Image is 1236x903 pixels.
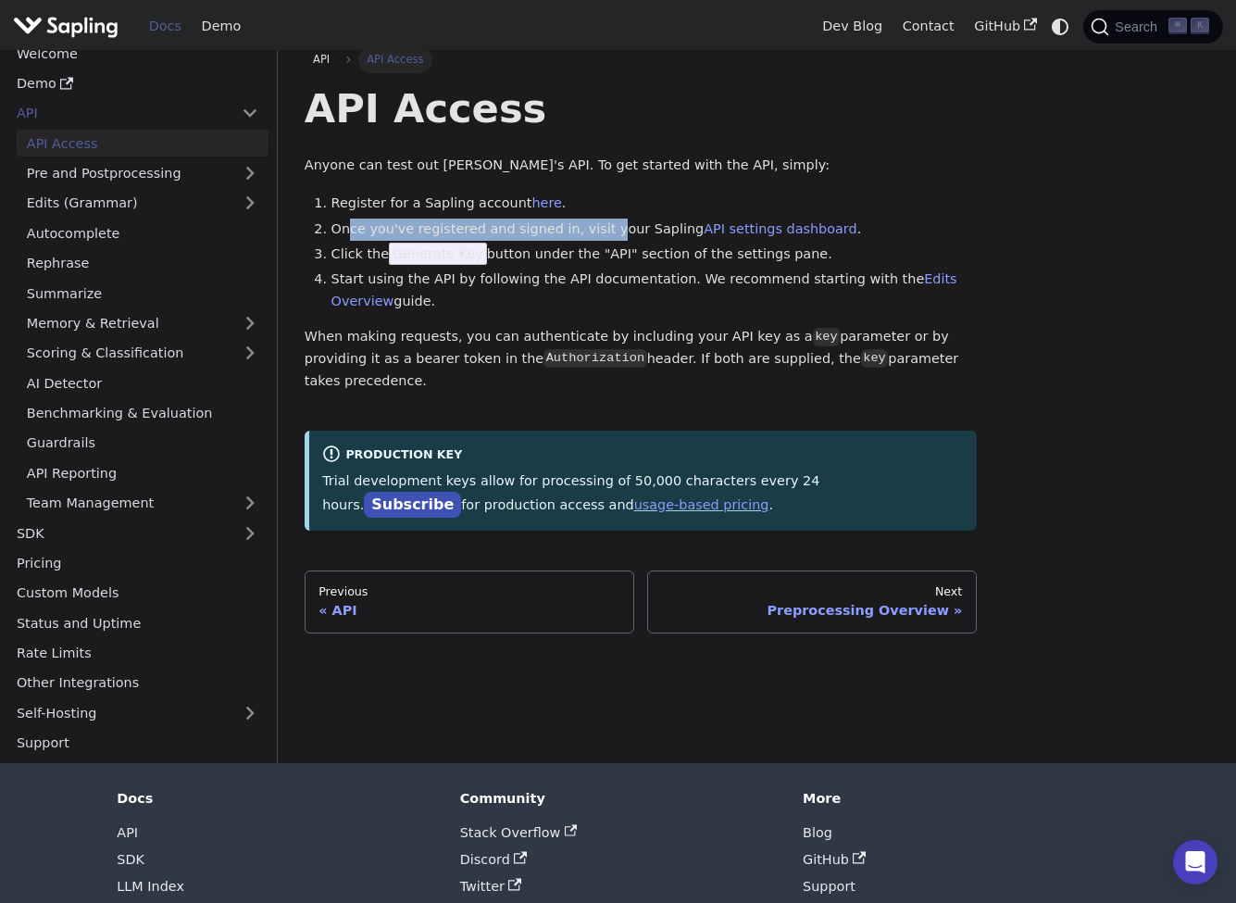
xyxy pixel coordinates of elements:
nav: Docs pages [305,571,977,633]
div: API [318,602,619,619]
a: LLM Index [117,879,184,894]
a: Discord [460,852,527,867]
a: Blog [803,825,832,840]
a: Docs [139,12,192,41]
p: Anyone can test out [PERSON_NAME]'s API. To get started with the API, simply: [305,155,977,177]
a: Welcome [6,40,268,67]
a: Pricing [6,550,268,577]
div: Previous [318,584,619,599]
a: SDK [6,520,231,546]
kbd: ⌘ [1168,18,1187,34]
li: Once you've registered and signed in, visit your Sapling . [331,219,977,241]
a: Benchmarking & Evaluation [17,400,268,427]
span: Search [1109,19,1168,34]
div: More [803,790,1119,807]
a: API Access [17,130,268,157]
a: Guardrails [17,430,268,457]
a: AI Detector [17,370,268,396]
a: here [531,195,561,210]
button: Collapse sidebar category 'API' [231,100,268,127]
nav: Breadcrumbs [305,46,977,72]
a: Scoring & Classification [17,340,268,367]
a: API [305,46,339,72]
a: Summarize [17,280,268,307]
a: Sapling.ai [13,13,125,40]
a: Rate Limits [6,640,268,667]
div: Open Intercom Messenger [1173,840,1217,884]
a: Contact [893,12,965,41]
button: Search (Command+K) [1083,10,1222,44]
a: Memory & Retrieval [17,310,268,337]
a: Custom Models [6,580,268,607]
span: Generate Key [389,243,487,265]
a: API settings dashboard [704,221,856,236]
h1: API Access [305,83,977,133]
code: key [861,349,888,368]
p: Trial development keys allow for processing of 50,000 characters every 24 hours. for production a... [322,470,963,517]
div: Production Key [322,445,963,467]
a: Pre and Postprocessing [17,160,268,187]
a: API Reporting [17,459,268,486]
li: Start using the API by following the API documentation. We recommend starting with the guide. [331,269,977,313]
li: Click the button under the "API" section of the settings pane. [331,244,977,266]
span: API Access [358,46,432,72]
a: Autocomplete [17,219,268,246]
code: Authorization [543,349,646,368]
a: NextPreprocessing Overview [647,571,977,633]
a: API [117,825,138,840]
p: When making requests, you can authenticate by including your API key as a parameter or by providi... [305,326,977,392]
a: Self-Hosting [6,699,268,726]
a: Rephrase [17,250,268,277]
a: Other Integrations [6,670,268,696]
a: Demo [6,70,268,97]
a: GitHub [803,852,866,867]
a: Support [803,879,855,894]
a: GitHub [964,12,1046,41]
a: Team Management [17,490,268,517]
a: usage-based pricing [634,497,769,512]
a: Dev Blog [812,12,892,41]
a: Status and Uptime [6,609,268,636]
div: Community [460,790,777,807]
a: Demo [192,12,251,41]
span: API [313,53,330,66]
code: key [813,328,840,346]
li: Register for a Sapling account . [331,193,977,215]
kbd: K [1191,18,1209,34]
div: Docs [117,790,433,807]
a: Support [6,730,268,757]
a: Edits (Grammar) [17,190,268,217]
div: Preprocessing Overview [661,602,962,619]
div: Next [661,584,962,599]
a: Twitter [460,879,521,894]
img: Sapling.ai [13,13,119,40]
button: Expand sidebar category 'SDK' [231,520,268,546]
a: Stack Overflow [460,825,577,840]
a: PreviousAPI [305,571,634,633]
button: Switch between dark and light mode (currently system mode) [1047,13,1074,40]
a: SDK [117,852,144,867]
a: API [6,100,231,127]
a: Subscribe [364,492,461,519]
